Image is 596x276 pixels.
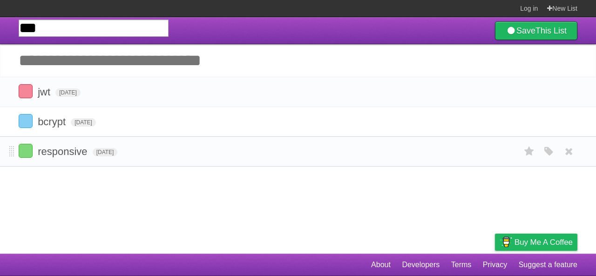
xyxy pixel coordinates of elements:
label: Done [19,84,33,98]
a: Buy me a coffee [495,234,577,251]
a: Privacy [483,256,507,274]
label: Star task [521,144,538,159]
label: Done [19,114,33,128]
span: [DATE] [93,148,118,156]
img: Buy me a coffee [500,234,512,250]
span: bcrypt [38,116,68,128]
a: SaveThis List [495,21,577,40]
span: responsive [38,146,89,157]
span: [DATE] [71,118,96,127]
span: Buy me a coffee [515,234,573,250]
label: Done [19,144,33,158]
span: jwt [38,86,53,98]
a: Developers [402,256,440,274]
a: Terms [451,256,472,274]
a: About [371,256,391,274]
b: This List [535,26,567,35]
span: [DATE] [55,88,81,97]
a: Suggest a feature [519,256,577,274]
